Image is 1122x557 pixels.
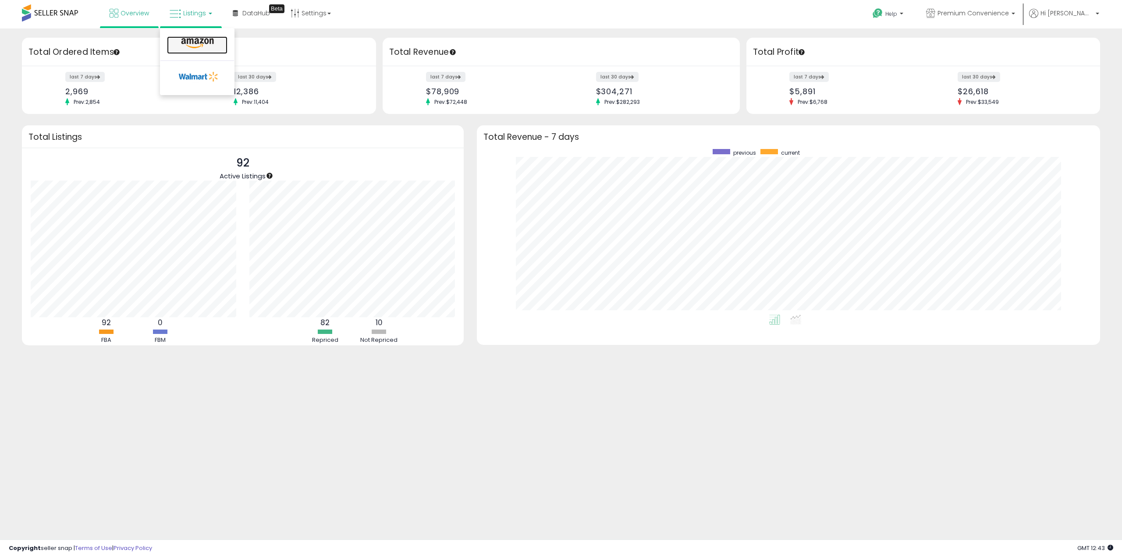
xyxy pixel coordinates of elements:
b: 10 [376,317,383,328]
div: Tooltip anchor [269,4,284,13]
span: Premium Convenience [937,9,1009,18]
p: 92 [220,155,266,171]
label: last 30 days [596,72,639,82]
b: 82 [320,317,330,328]
b: 92 [102,317,111,328]
span: Prev: 11,404 [238,98,273,106]
div: $26,618 [958,87,1085,96]
div: $5,891 [789,87,916,96]
div: Tooltip anchor [798,48,806,56]
div: FBM [134,336,187,344]
span: previous [733,149,756,156]
div: FBA [80,336,133,344]
div: $78,909 [426,87,554,96]
label: last 7 days [789,72,829,82]
div: Tooltip anchor [113,48,121,56]
label: last 30 days [234,72,276,82]
h3: Total Listings [28,134,457,140]
h3: Total Ordered Items [28,46,369,58]
div: 12,386 [234,87,361,96]
b: 0 [158,317,163,328]
span: Prev: 2,854 [69,98,104,106]
i: Get Help [872,8,883,19]
span: DataHub [242,9,270,18]
div: 2,969 [65,87,192,96]
div: Tooltip anchor [449,48,457,56]
label: last 7 days [426,72,465,82]
label: last 7 days [65,72,105,82]
span: Listings [183,9,206,18]
span: current [781,149,800,156]
div: Not Repriced [353,336,405,344]
span: Prev: $72,448 [430,98,472,106]
span: Prev: $6,768 [793,98,832,106]
span: Overview [121,9,149,18]
div: $304,271 [596,87,724,96]
a: Help [866,1,912,28]
h3: Total Revenue - 7 days [483,134,1094,140]
h3: Total Profit [753,46,1094,58]
span: Prev: $282,293 [600,98,644,106]
span: Hi [PERSON_NAME] [1040,9,1093,18]
span: Prev: $33,549 [962,98,1003,106]
a: Hi [PERSON_NAME] [1029,9,1099,28]
span: Active Listings [220,171,266,181]
label: last 30 days [958,72,1000,82]
div: Tooltip anchor [266,172,273,180]
span: Help [885,10,897,18]
h3: Total Revenue [389,46,733,58]
div: Repriced [299,336,352,344]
